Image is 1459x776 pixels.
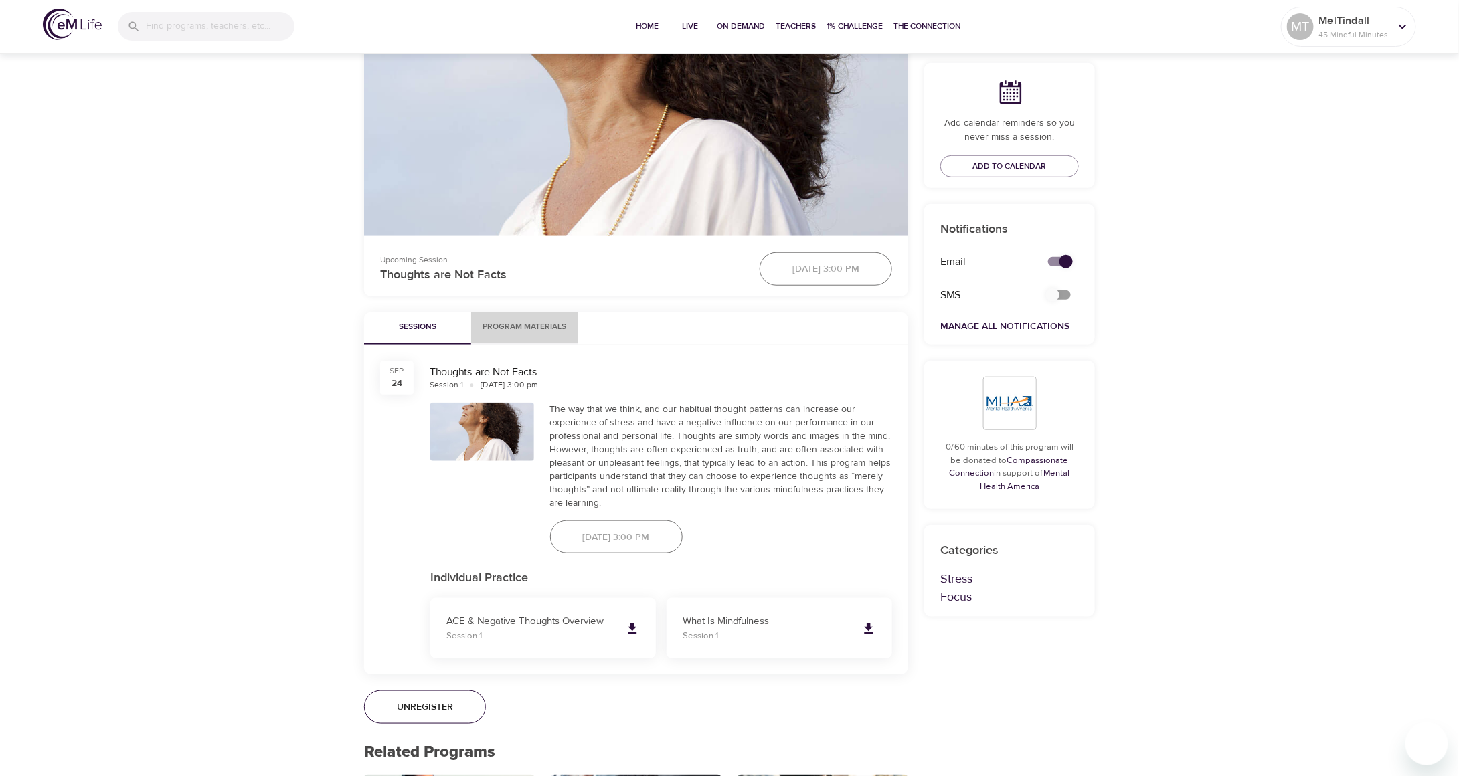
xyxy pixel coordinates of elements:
[479,320,570,334] span: Program Materials
[932,246,1032,278] div: Email
[43,9,102,40] img: logo
[973,159,1047,173] span: Add to Calendar
[397,699,453,716] span: Unregister
[392,377,402,390] div: 24
[940,441,1079,493] p: 0/60 minutes of this program will be donated to in support of
[364,690,486,724] button: Unregister
[372,320,463,334] span: Sessions
[950,455,1069,479] a: Compassionate Connection
[146,12,294,41] input: Find programs, teachers, etc...
[776,19,816,33] span: Teachers
[1319,29,1390,41] p: 45 Mindful Minutes
[893,19,960,33] span: The Connection
[674,19,706,33] span: Live
[380,254,744,266] p: Upcoming Session
[364,740,908,764] p: Related Programs
[940,320,1069,332] a: Manage All Notifications
[430,379,463,391] div: Session 1
[932,280,1032,311] div: SMS
[940,588,1079,606] p: Focus
[380,266,744,284] p: Thoughts are Not Facts
[430,365,892,380] div: Thoughts are Not Facts
[940,220,1079,238] p: Notifications
[1287,13,1314,40] div: MT
[940,570,1079,588] p: Stress
[430,598,656,658] a: ACE & Negative Thoughts OverviewSession 1
[717,19,765,33] span: On-Demand
[940,116,1079,144] p: Add calendar reminders so you never miss a session.
[390,365,404,377] div: Sep
[1405,722,1448,765] iframe: Button to launch messaging window
[667,598,892,658] a: What Is MindfulnessSession 1
[631,19,663,33] span: Home
[980,468,1070,492] a: Mental Health America
[683,614,851,629] p: What Is Mindfulness
[1319,13,1390,29] p: MelTindall
[827,19,883,33] span: 1% Challenge
[481,379,538,391] div: [DATE] 3:00 pm
[940,155,1079,177] button: Add to Calendar
[446,614,614,629] p: ACE & Negative Thoughts Overview
[550,403,893,510] div: The way that we think, and our habitual thought patterns can increase our experience of stress an...
[446,629,614,643] p: Session 1
[430,569,892,587] p: Individual Practice
[940,541,1079,559] p: Categories
[683,629,851,643] p: Session 1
